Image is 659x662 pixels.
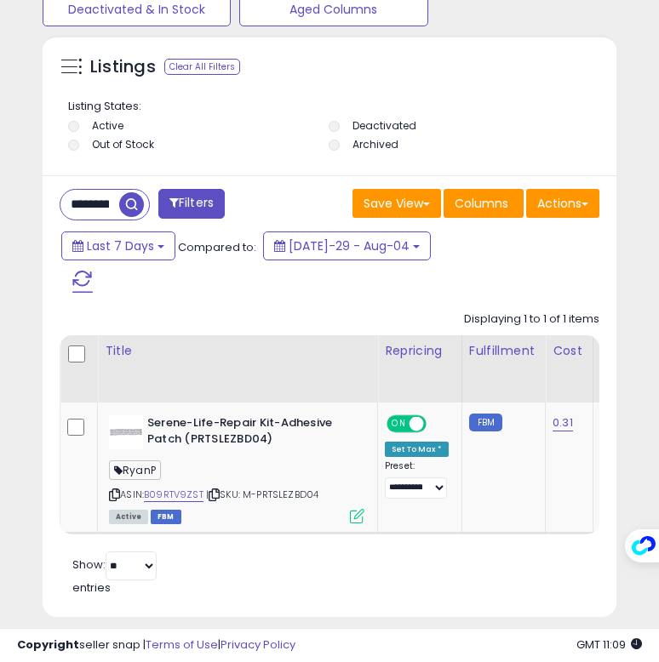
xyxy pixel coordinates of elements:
span: Show: entries [72,556,157,596]
img: 312-ZpZPG1L._SL40_.jpg [109,415,143,449]
span: RyanP [109,460,161,480]
div: Preset: [385,460,449,499]
div: Cost [553,342,586,360]
span: 2025-08-12 11:09 GMT [576,636,642,653]
label: Archived [352,137,398,151]
span: Columns [455,195,508,212]
p: Listing States: [68,99,595,115]
div: Fulfillment [469,342,538,360]
span: Compared to: [178,239,256,255]
div: Displaying 1 to 1 of 1 items [464,311,599,328]
button: Last 7 Days [61,231,175,260]
a: B09RTV9ZST [144,488,203,502]
span: Last 7 Days [87,237,154,254]
span: ON [388,417,410,431]
span: All listings currently available for purchase on Amazon [109,510,148,524]
label: Active [92,118,123,133]
div: Clear All Filters [164,59,240,75]
button: Save View [352,189,441,218]
span: OFF [424,417,451,431]
button: Filters [158,189,225,219]
small: FBM [469,414,502,431]
strong: Copyright [17,636,79,653]
button: Actions [526,189,599,218]
button: Columns [444,189,524,218]
div: ASIN: [109,415,364,522]
span: | SKU: M-PRTSLEZBD04 [206,488,318,501]
a: Terms of Use [146,636,218,653]
a: 0.31 [553,414,573,431]
span: FBM [151,510,181,524]
div: Title [105,342,370,360]
div: Set To Max * [385,442,449,457]
a: Privacy Policy [221,636,295,653]
button: [DATE]-29 - Aug-04 [263,231,431,260]
b: Serene-Life-Repair Kit-Adhesive Patch (PRTSLEZBD04) [147,415,354,451]
div: seller snap | | [17,637,295,653]
label: Out of Stock [92,137,154,151]
label: Deactivated [352,118,416,133]
div: Repricing [385,342,455,360]
span: [DATE]-29 - Aug-04 [289,237,410,254]
h5: Listings [90,55,156,79]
